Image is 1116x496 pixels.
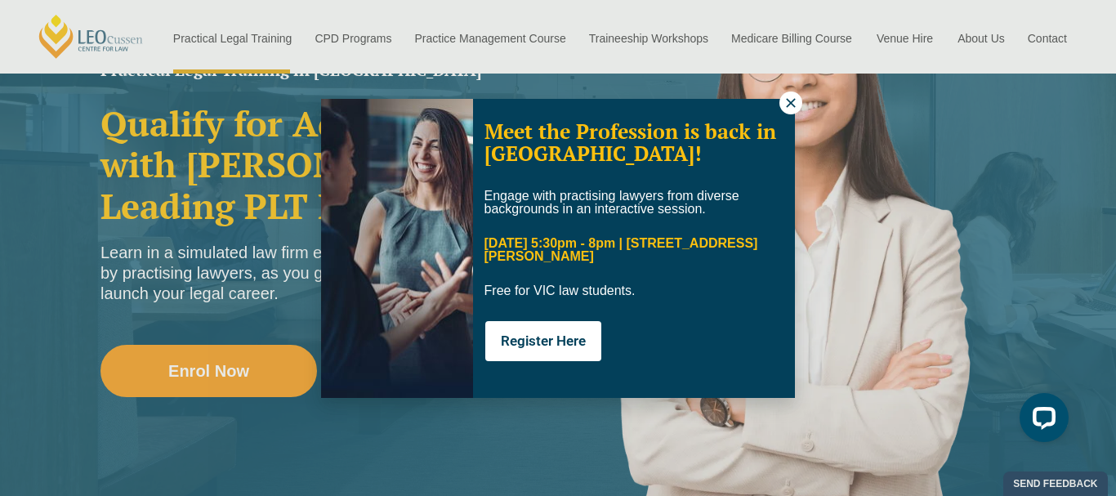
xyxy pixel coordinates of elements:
[484,236,758,263] span: [DATE] 5:30pm - 8pm | [STREET_ADDRESS][PERSON_NAME]
[321,99,473,398] img: Soph-popup.JPG
[485,321,601,361] button: Register Here
[779,92,802,114] button: Close
[484,189,739,216] span: Engage with practising lawyers from diverse backgrounds in an interactive session.
[484,118,776,168] span: Meet the Profession is back in [GEOGRAPHIC_DATA]!
[484,284,636,297] span: Free for VIC law students.
[1007,387,1075,455] iframe: LiveChat chat widget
